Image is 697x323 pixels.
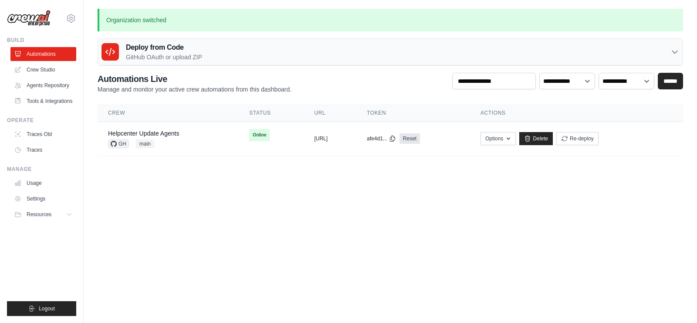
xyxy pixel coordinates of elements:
[27,211,51,218] span: Resources
[10,176,76,190] a: Usage
[98,9,683,31] p: Organization switched
[480,132,516,145] button: Options
[7,10,51,27] img: Logo
[356,104,470,122] th: Token
[7,301,76,316] button: Logout
[10,207,76,221] button: Resources
[10,192,76,206] a: Settings
[108,139,129,148] span: GH
[10,78,76,92] a: Agents Repository
[39,305,55,312] span: Logout
[519,132,553,145] a: Delete
[470,104,683,122] th: Actions
[126,53,202,61] p: GitHub OAuth or upload ZIP
[249,129,270,141] span: Online
[7,117,76,124] div: Operate
[10,127,76,141] a: Traces Old
[556,132,599,145] button: Re-deploy
[304,104,356,122] th: URL
[7,166,76,173] div: Manage
[10,63,76,77] a: Crew Studio
[10,94,76,108] a: Tools & Integrations
[10,143,76,157] a: Traces
[239,104,304,122] th: Status
[10,47,76,61] a: Automations
[367,135,396,142] button: afe4d1...
[98,73,291,85] h2: Automations Live
[126,42,202,53] h3: Deploy from Code
[98,104,239,122] th: Crew
[7,37,76,44] div: Build
[136,139,154,148] span: main
[98,85,291,94] p: Manage and monitor your active crew automations from this dashboard.
[399,133,420,144] a: Reset
[108,130,179,137] a: Helpcenter Update Agents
